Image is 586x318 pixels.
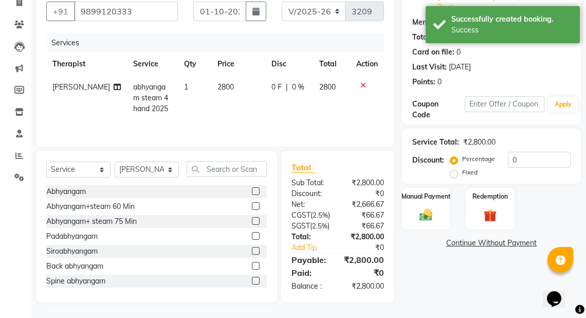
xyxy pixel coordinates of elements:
div: Success [451,25,572,36]
div: Points: [412,77,435,87]
th: Price [211,52,265,76]
div: ( ) [284,221,338,232]
div: Coupon Code [412,99,465,120]
label: Redemption [472,192,508,201]
label: Manual Payment [401,192,451,201]
span: Total [291,162,315,173]
input: Search by Name/Mobile/Email/Code [74,2,178,21]
div: 0 [456,47,461,58]
span: 1 [184,82,188,92]
th: Therapist [46,52,127,76]
th: Action [350,52,384,76]
span: [PERSON_NAME] [52,82,110,92]
div: Discount: [412,155,444,166]
span: | [286,82,288,93]
th: Qty [178,52,211,76]
div: ( ) [284,210,338,221]
div: Back abhyangam [46,261,103,272]
div: ₹0 [338,188,392,199]
div: ₹2,800.00 [338,232,392,242]
div: Card on file: [412,47,454,58]
div: Abhyangam+ steam 75 Min [46,216,137,227]
div: Last Visit: [412,62,447,73]
div: Net: [284,199,338,210]
div: 0 [437,77,442,87]
span: 2800 [217,82,234,92]
span: 2.5% [313,211,328,219]
div: ₹2,666.67 [338,199,392,210]
div: Discount: [284,188,338,199]
img: _cash.svg [415,207,436,222]
div: [DATE] [449,62,471,73]
div: ₹66.67 [338,221,392,232]
a: Add Tip [284,242,346,253]
div: Services [47,33,392,52]
div: ₹0 [338,267,392,279]
button: Apply [548,97,578,112]
a: Continue Without Payment [404,238,579,249]
div: Successfully created booking. [451,14,572,25]
div: Membership: [412,17,457,28]
th: Disc [265,52,313,76]
div: Total Visits: [412,32,453,43]
label: Percentage [462,154,495,164]
div: ₹2,800.00 [336,254,392,266]
div: Paid: [284,267,338,279]
th: Total [313,52,350,76]
span: 0 % [292,82,304,93]
span: abhyangam steam 4 hand 2025 [133,82,168,113]
span: CGST [291,210,310,220]
div: Siroabhyangam [46,246,98,257]
div: Padabhyangam [46,231,98,242]
div: Abhyangam+steam 60 Min [46,201,135,212]
div: Abhyangam [46,186,86,197]
button: +91 [46,2,75,21]
div: ₹2,800.00 [463,137,496,148]
div: Payable: [284,254,336,266]
span: SGST [291,221,310,231]
iframe: chat widget [543,277,576,308]
div: Sub Total: [284,178,338,188]
span: 2800 [319,82,336,92]
div: ₹2,800.00 [338,281,392,292]
div: ₹2,800.00 [338,178,392,188]
label: Fixed [462,168,478,177]
img: _gift.svg [480,207,501,223]
span: 2.5% [312,222,327,230]
div: Total: [284,232,338,242]
div: ₹0 [346,242,391,253]
input: Search or Scan [187,161,267,177]
div: No Active Membership [412,17,571,28]
div: ₹66.67 [338,210,391,221]
div: Service Total: [412,137,459,148]
div: Spine abhyangam [46,276,105,287]
th: Service [127,52,178,76]
input: Enter Offer / Coupon Code [465,96,544,112]
span: 0 F [271,82,282,93]
div: Balance : [284,281,338,292]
